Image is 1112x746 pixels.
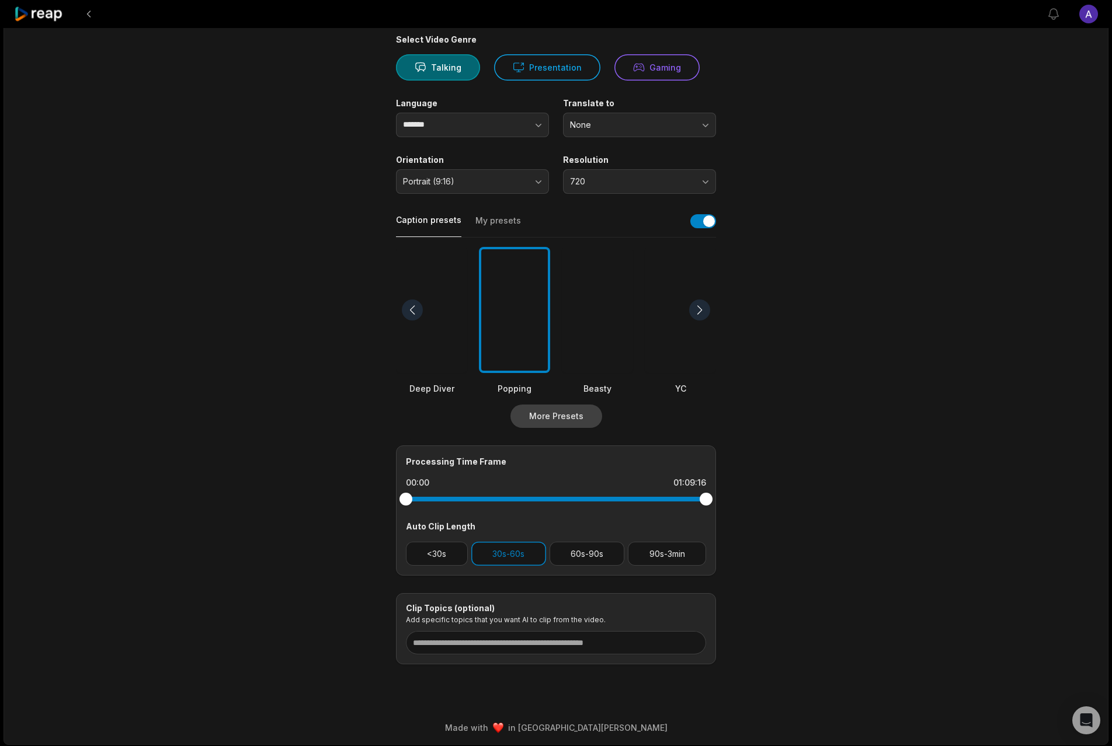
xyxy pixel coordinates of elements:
[562,382,633,395] div: Beasty
[15,721,1097,734] div: Made with in [GEOGRAPHIC_DATA][PERSON_NAME]
[479,382,550,395] div: Popping
[614,54,700,81] button: Gaming
[493,723,503,733] img: heart emoji
[396,169,549,194] button: Portrait (9:16)
[396,382,467,395] div: Deep Diver
[406,455,706,468] div: Processing Time Frame
[396,34,716,45] div: Select Video Genre
[406,542,468,566] button: <30s
[570,120,693,130] span: None
[563,155,716,165] label: Resolution
[673,477,706,489] div: 01:09:16
[494,54,600,81] button: Presentation
[563,169,716,194] button: 720
[550,542,625,566] button: 60s-90s
[406,520,706,532] div: Auto Clip Length
[403,176,526,187] span: Portrait (9:16)
[406,615,706,624] p: Add specific topics that you want AI to clip from the video.
[645,382,716,395] div: YC
[1072,706,1100,734] div: Open Intercom Messenger
[396,214,461,237] button: Caption presets
[396,98,549,109] label: Language
[406,477,429,489] div: 00:00
[396,54,480,81] button: Talking
[396,155,549,165] label: Orientation
[475,215,521,237] button: My presets
[563,113,716,137] button: None
[628,542,706,566] button: 90s-3min
[563,98,716,109] label: Translate to
[471,542,546,566] button: 30s-60s
[510,405,602,428] button: More Presets
[406,603,706,613] div: Clip Topics (optional)
[570,176,693,187] span: 720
